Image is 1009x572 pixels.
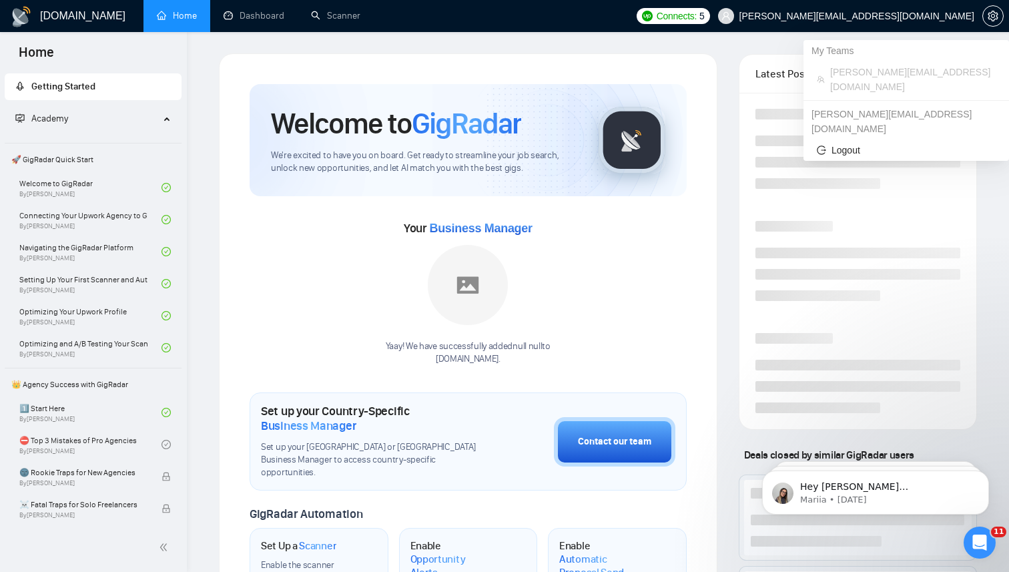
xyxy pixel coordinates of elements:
span: Hey [PERSON_NAME][EMAIL_ADDRESS][DOMAIN_NAME], Looks like your Upwork agency [DOMAIN_NAME] ran ou... [58,39,229,235]
a: dashboardDashboard [224,10,284,21]
iframe: Intercom notifications message [742,443,1009,536]
span: rocket [15,81,25,91]
span: Set up your [GEOGRAPHIC_DATA] or [GEOGRAPHIC_DATA] Business Manager to access country-specific op... [261,441,487,479]
span: 5 [699,9,705,23]
span: user [721,11,731,21]
li: Getting Started [5,73,182,100]
span: check-circle [161,247,171,256]
span: GigRadar [412,105,521,141]
img: upwork-logo.png [642,11,653,21]
span: check-circle [161,343,171,352]
span: By [PERSON_NAME] [19,511,147,519]
span: lock [161,472,171,481]
span: setting [983,11,1003,21]
span: Getting Started [31,81,95,92]
a: Navigating the GigRadar PlatformBy[PERSON_NAME] [19,237,161,266]
span: Deals closed by similar GigRadar users [739,443,920,467]
a: homeHome [157,10,197,21]
a: setting [982,11,1004,21]
span: check-circle [161,408,171,417]
div: Yaay! We have successfully added null null to [386,340,551,366]
a: Optimizing and A/B Testing Your Scanner for Better ResultsBy[PERSON_NAME] [19,333,161,362]
a: Setting Up Your First Scanner and Auto-BidderBy[PERSON_NAME] [19,269,161,298]
span: fund-projection-screen [15,113,25,123]
span: check-circle [161,183,171,192]
iframe: Intercom live chat [964,527,996,559]
h1: Welcome to [271,105,521,141]
span: lock [161,504,171,513]
div: My Teams [803,40,1009,61]
button: setting [982,5,1004,27]
img: logo [11,6,32,27]
span: check-circle [161,279,171,288]
span: Latest Posts from the GigRadar Community [755,65,821,82]
img: placeholder.png [428,245,508,325]
span: Scanner [299,539,336,553]
span: double-left [159,541,172,554]
a: Optimizing Your Upwork ProfileBy[PERSON_NAME] [19,301,161,330]
span: check-circle [161,440,171,449]
p: Message from Mariia, sent 2d ago [58,51,230,63]
span: We're excited to have you on board. Get ready to streamline your job search, unlock new opportuni... [271,150,577,175]
span: 🚀 GigRadar Quick Start [6,146,180,173]
h1: Set Up a [261,539,336,553]
span: check-circle [161,215,171,224]
span: Home [8,43,65,71]
a: 1️⃣ Start HereBy[PERSON_NAME] [19,398,161,427]
span: Your [404,221,533,236]
h1: Set up your Country-Specific [261,404,487,433]
span: ☠️ Fatal Traps for Solo Freelancers [19,498,147,511]
button: Contact our team [554,417,675,467]
img: gigradar-logo.png [599,107,665,174]
a: searchScanner [311,10,360,21]
span: Academy [15,113,68,124]
span: logout [817,146,826,155]
p: [DOMAIN_NAME] . [386,353,551,366]
a: ⛔ Top 3 Mistakes of Pro AgenciesBy[PERSON_NAME] [19,430,161,459]
span: Business Manager [261,418,356,433]
a: Welcome to GigRadarBy[PERSON_NAME] [19,173,161,202]
span: 👑 Agency Success with GigRadar [6,371,180,398]
span: Academy [31,113,68,124]
span: check-circle [161,311,171,320]
span: [PERSON_NAME][EMAIL_ADDRESS][DOMAIN_NAME] [830,65,996,94]
span: By [PERSON_NAME] [19,479,147,487]
div: Contact our team [578,435,651,449]
a: Connecting Your Upwork Agency to GigRadarBy[PERSON_NAME] [19,205,161,234]
span: GigRadar Automation [250,507,362,521]
span: 11 [991,527,1006,537]
span: Logout [817,143,996,158]
div: dmytro.poberezhnyii@gmail.com [803,103,1009,139]
span: 🌚 Rookie Traps for New Agencies [19,466,147,479]
span: Connects: [657,9,697,23]
span: team [817,75,825,83]
span: Business Manager [429,222,532,235]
